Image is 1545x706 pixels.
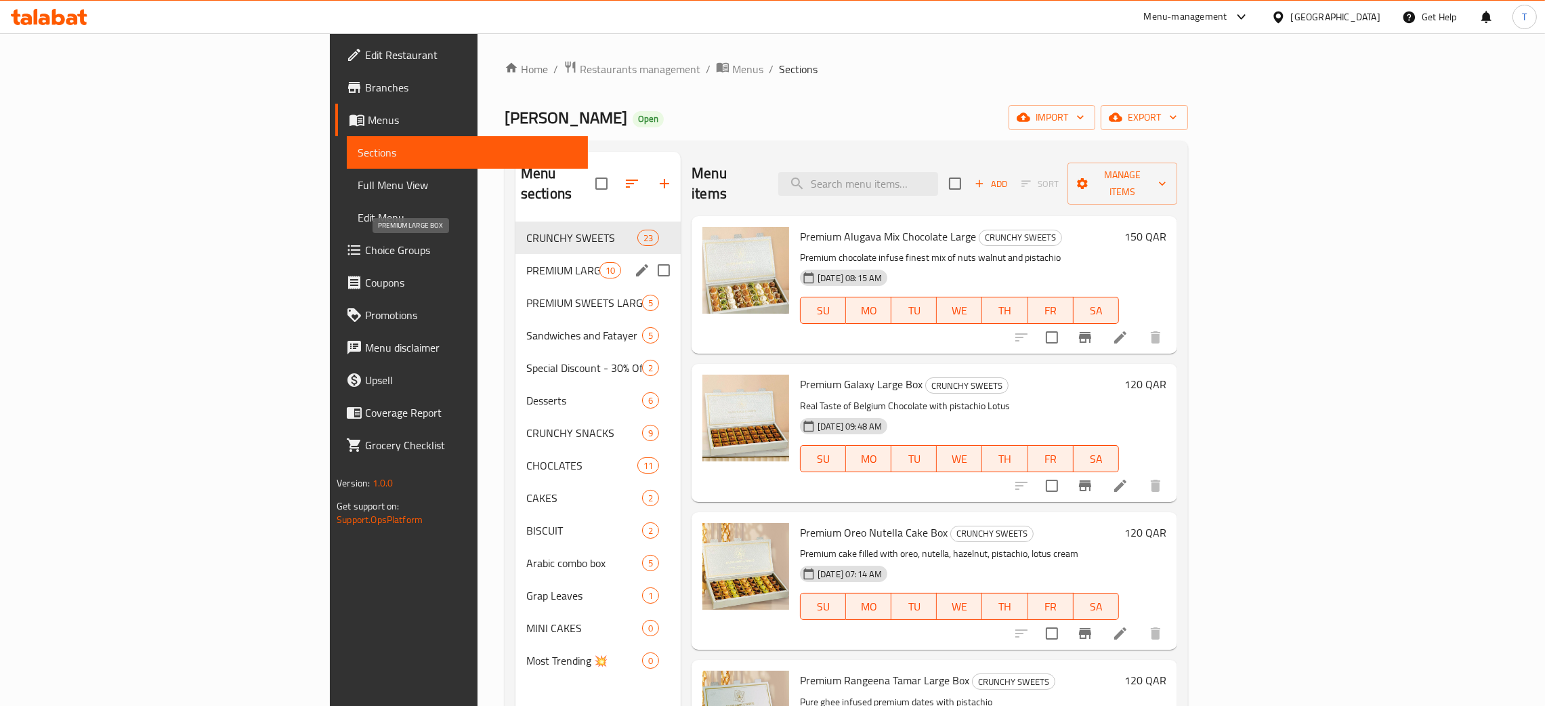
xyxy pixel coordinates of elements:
[800,374,923,394] span: Premium Galaxy Large Box
[1079,301,1114,320] span: SA
[1079,449,1114,469] span: SA
[800,249,1119,266] p: Premium chocolate infuse finest mix of nuts walnut and pistachio
[633,111,664,127] div: Open
[779,61,818,77] span: Sections
[851,597,886,617] span: MO
[335,429,588,461] a: Grocery Checklist
[891,593,937,620] button: TU
[637,457,659,474] div: items
[942,597,977,617] span: WE
[642,327,659,344] div: items
[335,234,588,266] a: Choice Groups
[515,547,681,579] div: Arabic combo box5
[638,459,658,472] span: 11
[515,254,681,287] div: PREMIUM LARGE BOX10edit
[632,260,652,281] button: edit
[800,398,1119,415] p: Real Taste of Belgium Chocolate with pistachio Lotus
[365,79,577,96] span: Branches
[1074,445,1119,472] button: SA
[800,545,1119,562] p: Premium cake filled with oreo, nutella, hazelnut, pistachio, lotus cream
[1019,109,1084,126] span: import
[941,169,969,198] span: Select section
[972,673,1055,690] div: CRUNCHY SWEETS
[982,593,1028,620] button: TH
[642,295,659,311] div: items
[642,587,659,604] div: items
[1069,321,1101,354] button: Branch-specific-item
[1038,472,1066,500] span: Select to update
[969,173,1013,194] span: Add item
[979,230,1061,245] span: CRUNCHY SWEETS
[515,216,681,682] nav: Menu sections
[1028,297,1074,324] button: FR
[692,163,762,204] h2: Menu items
[1038,323,1066,352] span: Select to update
[526,490,642,506] span: CAKES
[812,568,887,581] span: [DATE] 07:14 AM
[526,392,642,409] div: Desserts
[643,655,658,667] span: 0
[365,437,577,453] span: Grocery Checklist
[643,524,658,537] span: 2
[526,522,642,539] span: BISCUIT
[1074,297,1119,324] button: SA
[851,449,886,469] span: MO
[643,622,658,635] span: 0
[335,104,588,136] a: Menus
[580,61,700,77] span: Restaurants management
[515,287,681,319] div: PREMIUM SWEETS LARGE BOX5
[365,404,577,421] span: Coverage Report
[335,39,588,71] a: Edit Restaurant
[337,474,370,492] span: Version:
[526,360,642,376] span: Special Discount - 30% Off
[347,169,588,201] a: Full Menu View
[335,71,588,104] a: Branches
[373,474,394,492] span: 1.0.0
[365,242,577,258] span: Choice Groups
[515,319,681,352] div: Sandwiches and Fatayer5
[642,360,659,376] div: items
[347,201,588,234] a: Edit Menu
[806,301,841,320] span: SU
[526,587,642,604] span: Grap Leaves
[587,169,616,198] span: Select all sections
[851,301,886,320] span: MO
[337,511,423,528] a: Support.OpsPlatform
[642,490,659,506] div: items
[337,497,399,515] span: Get support on:
[526,425,642,441] div: CRUNCHY SNACKS
[942,301,977,320] span: WE
[1144,9,1227,25] div: Menu-management
[926,378,1008,394] span: CRUNCHY SWEETS
[515,352,681,384] div: Special Discount - 30% Off2
[526,327,642,344] span: Sandwiches and Fatayer
[925,377,1009,394] div: CRUNCHY SWEETS
[800,226,976,247] span: Premium Alugava Mix Chocolate Large
[526,295,642,311] div: PREMIUM SWEETS LARGE BOX
[526,230,637,246] span: CRUNCHY SWEETS
[643,427,658,440] span: 9
[505,60,1188,78] nav: breadcrumb
[1112,478,1128,494] a: Edit menu item
[1078,167,1166,201] span: Manage items
[806,449,841,469] span: SU
[1139,617,1172,650] button: delete
[897,597,931,617] span: TU
[846,445,891,472] button: MO
[515,644,681,677] div: Most Trending 💥0
[358,177,577,193] span: Full Menu View
[616,167,648,200] span: Sort sections
[564,60,700,78] a: Restaurants management
[515,482,681,514] div: CAKES2
[1079,597,1114,617] span: SA
[732,61,763,77] span: Menus
[1013,173,1067,194] span: Select section first
[1009,105,1095,130] button: import
[643,329,658,342] span: 5
[951,526,1033,541] span: CRUNCHY SWEETS
[347,136,588,169] a: Sections
[638,232,658,245] span: 23
[515,222,681,254] div: CRUNCHY SWEETS23
[937,445,982,472] button: WE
